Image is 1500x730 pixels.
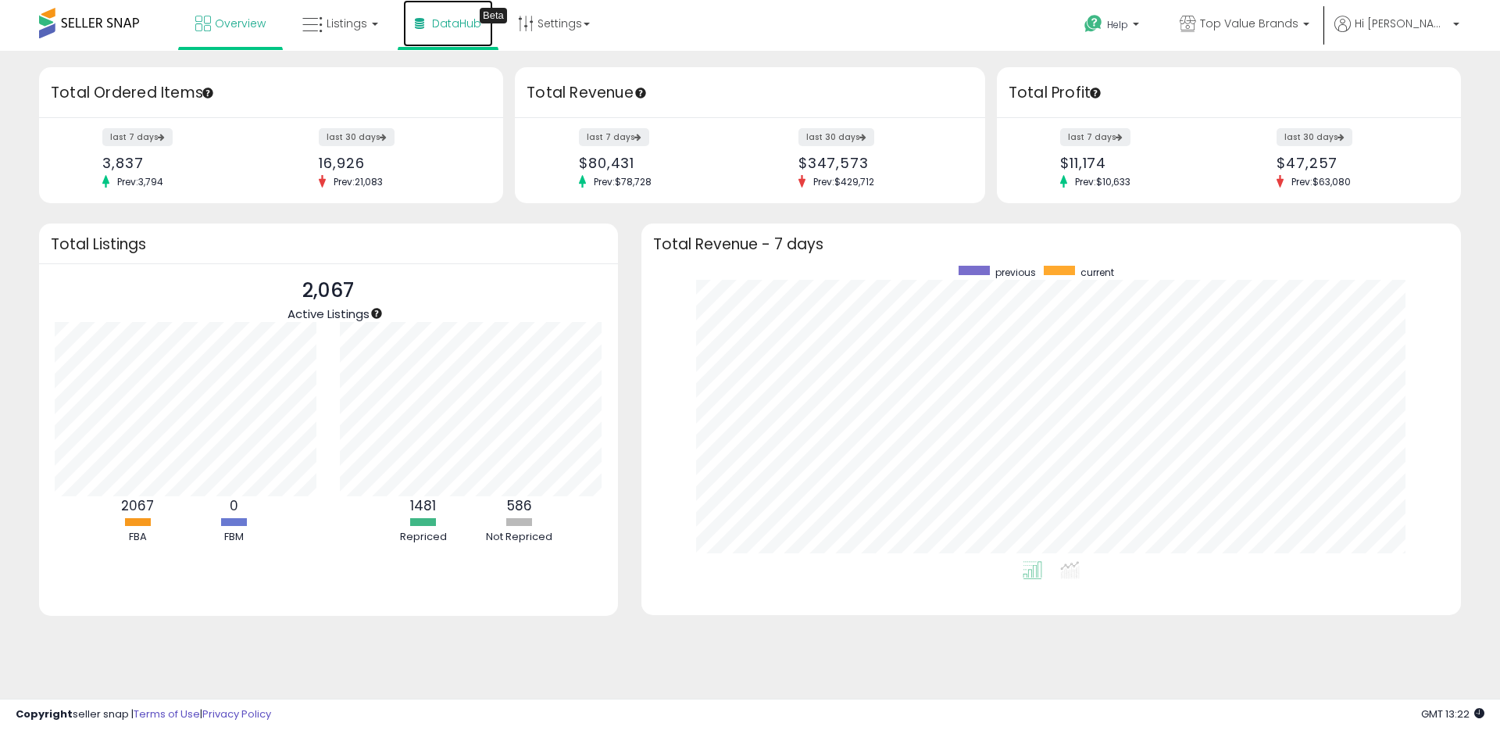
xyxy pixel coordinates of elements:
h3: Total Revenue [527,82,973,104]
div: Tooltip anchor [370,306,384,320]
div: $347,573 [798,155,958,171]
label: last 30 days [1277,128,1352,146]
span: Top Value Brands [1200,16,1298,31]
i: Get Help [1084,14,1103,34]
b: 2067 [121,496,154,515]
div: Tooltip anchor [201,86,215,100]
label: last 30 days [798,128,874,146]
label: last 30 days [319,128,395,146]
b: 1481 [410,496,436,515]
span: Prev: $429,712 [805,175,882,188]
span: Listings [327,16,367,31]
div: 3,837 [102,155,259,171]
div: $11,174 [1060,155,1217,171]
label: last 7 days [579,128,649,146]
div: Tooltip anchor [634,86,648,100]
span: Prev: $63,080 [1284,175,1359,188]
div: Tooltip anchor [480,8,507,23]
span: previous [995,266,1036,279]
span: Hi [PERSON_NAME] [1355,16,1448,31]
span: Help [1107,18,1128,31]
a: Hi [PERSON_NAME] [1334,16,1459,51]
h3: Total Profit [1009,82,1449,104]
b: 586 [507,496,532,515]
span: DataHub [432,16,481,31]
div: $80,431 [579,155,738,171]
b: 0 [230,496,238,515]
label: last 7 days [1060,128,1130,146]
div: Not Repriced [473,530,566,545]
a: Help [1072,2,1155,51]
p: 2,067 [287,276,370,306]
div: $47,257 [1277,155,1434,171]
span: Prev: $10,633 [1067,175,1138,188]
div: FBA [91,530,184,545]
div: Repriced [377,530,470,545]
span: Prev: $78,728 [586,175,659,188]
h3: Total Listings [51,238,606,250]
h3: Total Revenue - 7 days [653,238,1449,250]
div: Tooltip anchor [1088,86,1102,100]
h3: Total Ordered Items [51,82,491,104]
span: Prev: 21,083 [326,175,391,188]
span: current [1080,266,1114,279]
div: FBM [187,530,280,545]
span: Active Listings [287,306,370,322]
label: last 7 days [102,128,173,146]
span: Prev: 3,794 [109,175,171,188]
span: Overview [215,16,266,31]
div: 16,926 [319,155,476,171]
